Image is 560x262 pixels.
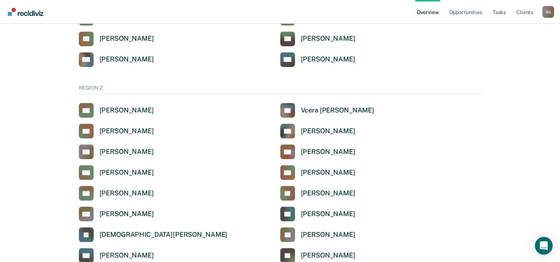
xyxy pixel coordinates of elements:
a: [PERSON_NAME] [280,227,355,242]
img: Recidiviz [8,8,43,16]
div: [PERSON_NAME] [301,34,355,43]
div: [PERSON_NAME] [100,189,154,198]
div: [PERSON_NAME] [301,55,355,64]
a: [DEMOGRAPHIC_DATA][PERSON_NAME] [79,227,228,242]
div: [PERSON_NAME] [301,231,355,239]
a: [PERSON_NAME] [79,124,154,138]
div: [PERSON_NAME] [301,148,355,156]
div: [PERSON_NAME] [301,189,355,198]
div: REGION 2 [79,85,482,94]
div: [PERSON_NAME] [301,127,355,135]
a: [PERSON_NAME] [79,52,154,67]
div: [PERSON_NAME] [100,251,154,260]
a: [PERSON_NAME] [79,144,154,159]
div: [PERSON_NAME] [301,251,355,260]
a: [PERSON_NAME] [79,206,154,221]
a: [PERSON_NAME] [79,165,154,180]
a: Vcera [PERSON_NAME] [280,103,374,118]
div: [PERSON_NAME] [301,210,355,218]
a: [PERSON_NAME] [280,124,355,138]
a: [PERSON_NAME] [79,186,154,201]
div: [PERSON_NAME] [100,210,154,218]
a: [PERSON_NAME] [280,144,355,159]
div: Open Intercom Messenger [535,237,553,255]
div: [PERSON_NAME] [100,168,154,177]
div: [PERSON_NAME] [100,106,154,115]
a: [PERSON_NAME] [280,206,355,221]
div: Vcera [PERSON_NAME] [301,106,374,115]
a: [PERSON_NAME] [79,103,154,118]
div: [PERSON_NAME] [100,34,154,43]
a: [PERSON_NAME] [280,31,355,46]
div: [DEMOGRAPHIC_DATA][PERSON_NAME] [100,231,228,239]
a: [PERSON_NAME] [79,31,154,46]
button: Profile dropdown button [542,6,554,18]
div: S G [542,6,554,18]
div: [PERSON_NAME] [100,127,154,135]
div: [PERSON_NAME] [301,168,355,177]
a: [PERSON_NAME] [280,52,355,67]
a: [PERSON_NAME] [280,186,355,201]
div: [PERSON_NAME] [100,148,154,156]
a: [PERSON_NAME] [280,165,355,180]
div: [PERSON_NAME] [100,55,154,64]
